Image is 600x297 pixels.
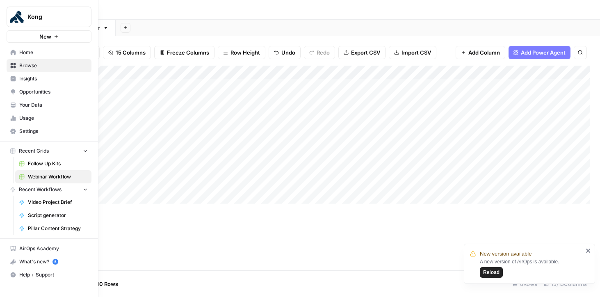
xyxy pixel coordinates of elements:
button: Workspace: Kong [7,7,91,27]
text: 5 [54,260,56,264]
button: What's new? 5 [7,255,91,268]
button: Recent Workflows [7,183,91,196]
span: Row Height [230,48,260,57]
button: Recent Grids [7,145,91,157]
span: Settings [19,128,88,135]
button: close [586,247,591,254]
a: Follow Up Kits [15,157,91,170]
span: Usage [19,114,88,122]
span: Insights [19,75,88,82]
span: Add 10 Rows [85,280,118,288]
a: 5 [52,259,58,265]
span: Recent Grids [19,147,49,155]
span: Follow Up Kits [28,160,88,167]
button: Row Height [218,46,265,59]
div: 15/15 Columns [541,277,590,290]
span: Webinar Workflow [28,173,88,180]
button: Undo [269,46,301,59]
a: Home [7,46,91,59]
span: Add Column [468,48,500,57]
div: 8 Rows [509,277,541,290]
button: Export CSV [338,46,386,59]
button: Import CSV [389,46,436,59]
span: Home [19,49,88,56]
span: Pillar Content Strategy [28,225,88,232]
span: Reload [483,269,500,276]
span: Add Power Agent [521,48,566,57]
a: Browse [7,59,91,72]
a: Settings [7,125,91,138]
span: Kong [27,13,77,21]
a: Webinar Workflow [15,170,91,183]
div: A new version of AirOps is available. [480,258,583,278]
button: Freeze Columns [154,46,214,59]
span: Import CSV [402,48,431,57]
a: Your Data [7,98,91,112]
button: Add Column [456,46,505,59]
a: Script generator [15,209,91,222]
a: Video Project Brief [15,196,91,209]
button: Help + Support [7,268,91,281]
span: New version available [480,250,532,258]
button: New [7,30,91,43]
a: Pillar Content Strategy [15,222,91,235]
button: Redo [304,46,335,59]
span: Undo [281,48,295,57]
span: Freeze Columns [167,48,209,57]
img: Kong Logo [9,9,24,24]
span: AirOps Academy [19,245,88,252]
button: 15 Columns [103,46,151,59]
a: AirOps Academy [7,242,91,255]
span: Redo [317,48,330,57]
span: Opportunities [19,88,88,96]
span: Export CSV [351,48,380,57]
span: 15 Columns [116,48,146,57]
span: Script generator [28,212,88,219]
span: Video Project Brief [28,199,88,206]
a: Usage [7,112,91,125]
span: Your Data [19,101,88,109]
button: Reload [480,267,503,278]
span: Recent Workflows [19,186,62,193]
a: Insights [7,72,91,85]
span: New [39,32,51,41]
div: What's new? [7,256,91,268]
button: Add Power Agent [509,46,570,59]
span: Browse [19,62,88,69]
span: Help + Support [19,271,88,279]
a: Opportunities [7,85,91,98]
